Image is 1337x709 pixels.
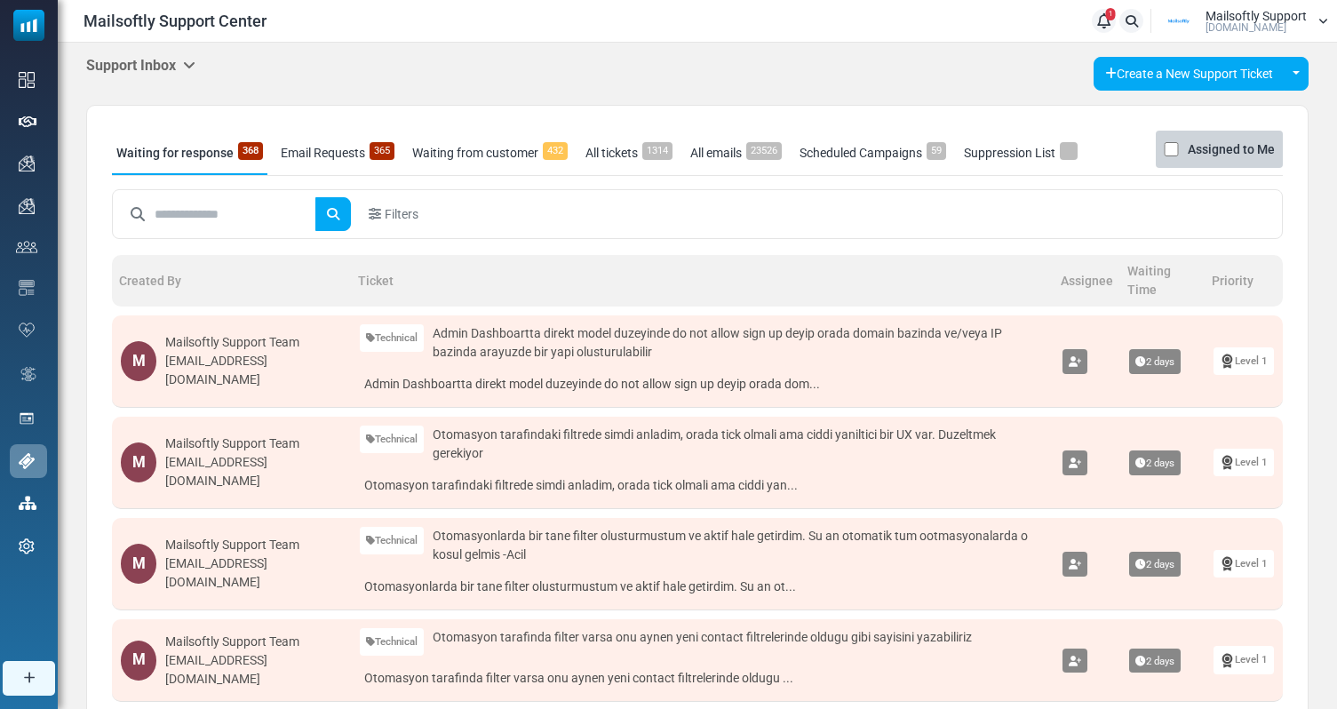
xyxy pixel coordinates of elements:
[1129,349,1181,374] span: 2 days
[165,633,342,651] div: Mailsoftly Support Team
[13,10,44,41] img: mailsoftly_icon_blue_white.svg
[238,142,263,160] span: 368
[1214,449,1274,476] a: Level 1
[121,544,156,584] div: M
[543,142,568,160] span: 432
[19,453,35,469] img: support-icon-active.svg
[19,198,35,214] img: campaigns-icon.png
[360,370,1045,398] a: Admin Dashboartta direkt model duzeyinde do not allow sign up deyip orada dom...
[112,131,267,175] a: Waiting for response368
[165,352,342,389] div: [EMAIL_ADDRESS][DOMAIN_NAME]
[1188,139,1275,160] label: Assigned to Me
[276,131,399,175] a: Email Requests365
[1054,255,1120,307] th: Assignee
[433,426,1045,463] span: Otomasyon tarafindaki filtrede simdi anladim, orada tick olmali ama ciddi yaniltici bir UX var. D...
[16,241,37,253] img: contacts-icon.svg
[1092,9,1116,33] a: 1
[581,131,677,175] a: All tickets1314
[360,573,1045,601] a: Otomasyonlarda bir tane filter olusturmustum ve aktif hale getirdim. Su an ot...
[1214,347,1274,375] a: Level 1
[433,527,1045,564] span: Otomasyonlarda bir tane filter olusturmustum ve aktif hale getirdim. Su an otomatik tum ootmasyon...
[1214,646,1274,673] a: Level 1
[19,72,35,88] img: dashboard-icon.svg
[1120,255,1205,307] th: Waiting Time
[121,442,156,482] div: M
[360,527,424,554] a: Technical
[1129,450,1181,475] span: 2 days
[165,434,342,453] div: Mailsoftly Support Team
[1205,255,1283,307] th: Priority
[86,57,195,74] h5: Support Inbox
[686,131,786,175] a: All emails23526
[1206,10,1307,22] span: Mailsoftly Support
[1206,22,1286,33] span: [DOMAIN_NAME]
[112,255,351,307] th: Created By
[370,142,394,160] span: 365
[1129,649,1181,673] span: 2 days
[19,155,35,171] img: campaigns-icon.png
[165,333,342,352] div: Mailsoftly Support Team
[959,131,1082,175] a: Suppression List
[1157,8,1328,35] a: User Logo Mailsoftly Support [DOMAIN_NAME]
[1157,8,1201,35] img: User Logo
[121,641,156,681] div: M
[360,472,1045,499] a: Otomasyon tarafindaki filtrede simdi anladim, orada tick olmali ama ciddi yan...
[433,628,972,647] span: Otomasyon tarafinda filter varsa onu aynen yeni contact filtrelerinde oldugu gibi sayisini yazabi...
[165,554,342,592] div: [EMAIL_ADDRESS][DOMAIN_NAME]
[360,665,1045,692] a: Otomasyon tarafinda filter varsa onu aynen yeni contact filtrelerinde oldugu ...
[927,142,946,160] span: 59
[1106,8,1116,20] span: 1
[19,364,38,385] img: workflow.svg
[433,324,1045,362] span: Admin Dashboartta direkt model duzeyinde do not allow sign up deyip orada domain bazinda ve/veya ...
[351,255,1054,307] th: Ticket
[121,341,156,381] div: M
[1094,57,1285,91] a: Create a New Support Ticket
[385,205,418,224] span: Filters
[408,131,572,175] a: Waiting from customer432
[165,651,342,689] div: [EMAIL_ADDRESS][DOMAIN_NAME]
[19,410,35,426] img: landing_pages.svg
[360,628,424,656] a: Technical
[19,280,35,296] img: email-templates-icon.svg
[360,426,424,453] a: Technical
[795,131,951,175] a: Scheduled Campaigns59
[19,538,35,554] img: settings-icon.svg
[84,9,267,33] span: Mailsoftly Support Center
[165,453,342,490] div: [EMAIL_ADDRESS][DOMAIN_NAME]
[165,536,342,554] div: Mailsoftly Support Team
[19,323,35,337] img: domain-health-icon.svg
[1214,550,1274,578] a: Level 1
[746,142,782,160] span: 23526
[642,142,672,160] span: 1314
[360,324,424,352] a: Technical
[1129,552,1181,577] span: 2 days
